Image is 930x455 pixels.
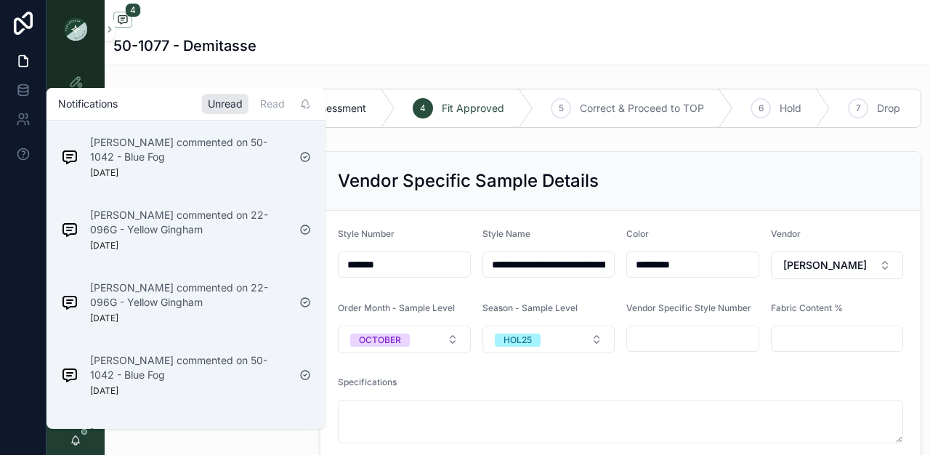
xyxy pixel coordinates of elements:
[61,221,78,238] img: Notification icon
[771,228,801,239] span: Vendor
[856,102,861,114] span: 7
[64,17,87,41] img: App logo
[90,385,118,397] p: [DATE]
[771,251,904,279] button: Select Button
[90,208,288,237] p: [PERSON_NAME] commented on 22-096G - Yellow Gingham
[580,101,704,116] span: Correct & Proceed to TOP
[420,102,426,114] span: 4
[482,326,615,353] button: Select Button
[626,228,649,239] span: Color
[504,334,532,347] div: HOL25
[90,353,288,382] p: [PERSON_NAME] commented on 50-1042 - Blue Fog
[877,101,900,116] span: Drop
[202,94,248,114] div: Unread
[771,302,843,313] span: Fabric Content %
[338,326,471,353] button: Select Button
[90,426,288,455] p: [PERSON_NAME] commented on 22-096G - Yellow Gingham
[58,97,118,111] h1: Notifications
[294,101,366,116] span: Fit Assessment
[90,281,288,310] p: [PERSON_NAME] commented on 22-096G - Yellow Gingham
[338,228,395,239] span: Style Number
[338,169,599,193] h2: Vendor Specific Sample Details
[61,366,78,384] img: Notification icon
[90,167,118,179] p: [DATE]
[780,101,801,116] span: Hold
[90,240,118,251] p: [DATE]
[90,313,118,324] p: [DATE]
[46,58,105,317] div: scrollable content
[338,302,455,313] span: Order Month - Sample Level
[113,12,132,30] button: 4
[783,258,867,273] span: [PERSON_NAME]
[442,101,504,116] span: Fit Approved
[759,102,764,114] span: 6
[125,3,141,17] span: 4
[338,377,397,387] span: Specifications
[90,135,288,164] p: [PERSON_NAME] commented on 50-1042 - Blue Fog
[61,294,78,311] img: Notification icon
[482,302,578,313] span: Season - Sample Level
[113,36,256,56] h1: 50-1077 - Demitasse
[482,228,530,239] span: Style Name
[359,334,401,347] div: OCTOBER
[559,102,564,114] span: 5
[626,302,751,313] span: Vendor Specific Style Number
[61,148,78,166] img: Notification icon
[254,94,291,114] div: Read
